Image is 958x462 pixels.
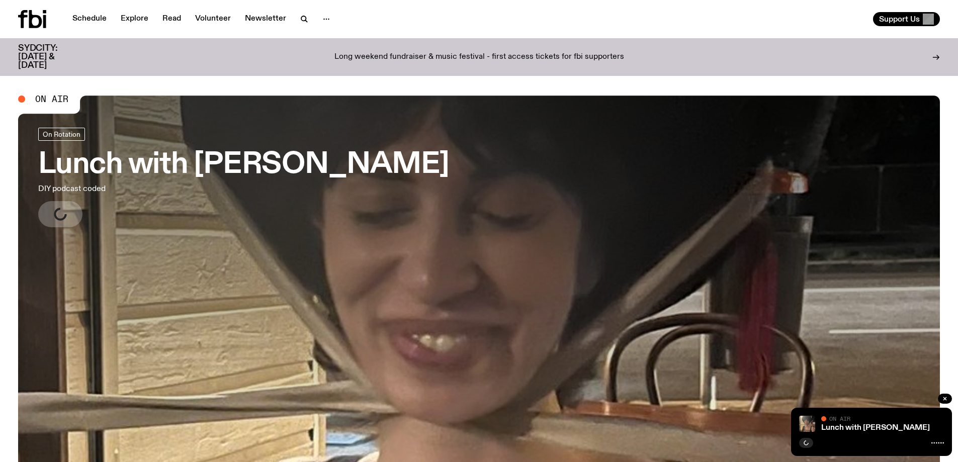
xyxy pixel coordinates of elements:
a: Volunteer [189,12,237,26]
a: Explore [115,12,154,26]
a: Read [156,12,187,26]
a: On Rotation [38,128,85,141]
h3: Lunch with [PERSON_NAME] [38,151,449,179]
span: Support Us [879,15,920,24]
a: Lunch with [PERSON_NAME] [821,424,930,432]
p: DIY podcast coded [38,183,296,195]
a: Schedule [66,12,113,26]
span: On Air [35,95,68,104]
span: On Rotation [43,130,80,138]
a: Newsletter [239,12,292,26]
button: Support Us [873,12,940,26]
h3: SYDCITY: [DATE] & [DATE] [18,44,82,70]
span: On Air [829,415,850,422]
a: Lunch with [PERSON_NAME]DIY podcast coded [38,128,449,227]
p: Long weekend fundraiser & music festival - first access tickets for fbi supporters [334,53,624,62]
